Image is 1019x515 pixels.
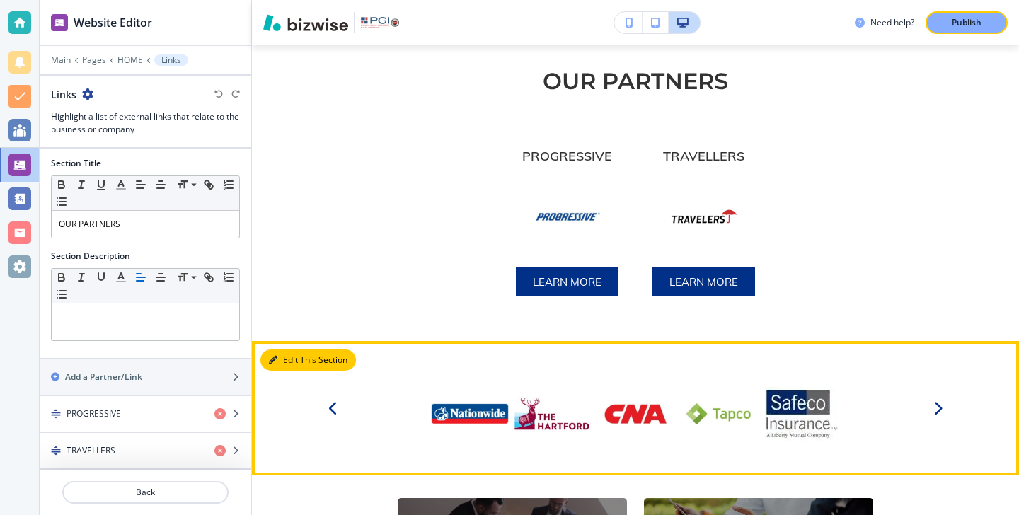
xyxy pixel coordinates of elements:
p: OUR PARTNERS [59,218,232,231]
img: Drag [51,409,61,419]
h2: Add a Partner/Link [65,371,142,383]
img: editor icon [51,14,68,31]
h2: Section Title [51,157,101,170]
img: Logo for partner PROGRESSIVE [533,183,601,250]
button: DragTRAVELLERS [40,433,251,470]
h3: TRAVELLERS [663,147,744,166]
img: Drag [51,446,61,456]
button: HOME [117,55,143,65]
button: Navigate to next item [923,395,952,423]
img: Brand bar, brand #1 [431,403,509,424]
button: Back [62,481,229,504]
h3: Need help? [870,16,914,29]
img: Brand bar, brand #2 [514,396,592,432]
h2: Section Description [51,250,130,262]
button: Publish [926,11,1008,34]
p: LEARN MORE [669,277,738,287]
a: LEARN MORE [516,267,618,296]
p: Back [64,486,227,499]
a: LEARN MORE [652,267,755,296]
button: Pages [82,55,106,65]
img: Brand bar, brand #3 [597,403,674,424]
h2: Links [51,87,76,102]
button: Main [51,55,71,65]
p: Links [161,55,181,65]
img: Logo for partner TRAVELLERS [670,183,738,250]
h4: TRAVELLERS [67,444,115,457]
h2: OUR PARTNERS [543,68,728,95]
h4: PROGRESSIVE [67,407,121,420]
img: Brand bar, brand #4 [679,403,757,424]
button: DragPROGRESSIVE [40,396,251,433]
h2: Website Editor [74,14,152,31]
button: Add a Partner/Link [40,359,251,395]
h3: PROGRESSIVE [522,147,612,166]
img: Brand bar, brand #5 [765,387,838,441]
img: Bizwise Logo [263,14,348,31]
p: LEARN MORE [533,277,601,287]
button: Links [154,54,188,66]
h3: Highlight a list of external links that relate to the business or company [51,110,240,136]
button: Navigate to previous item [319,395,347,423]
p: Publish [952,16,981,29]
img: Your Logo [361,17,399,29]
button: Edit This Section [260,349,356,371]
